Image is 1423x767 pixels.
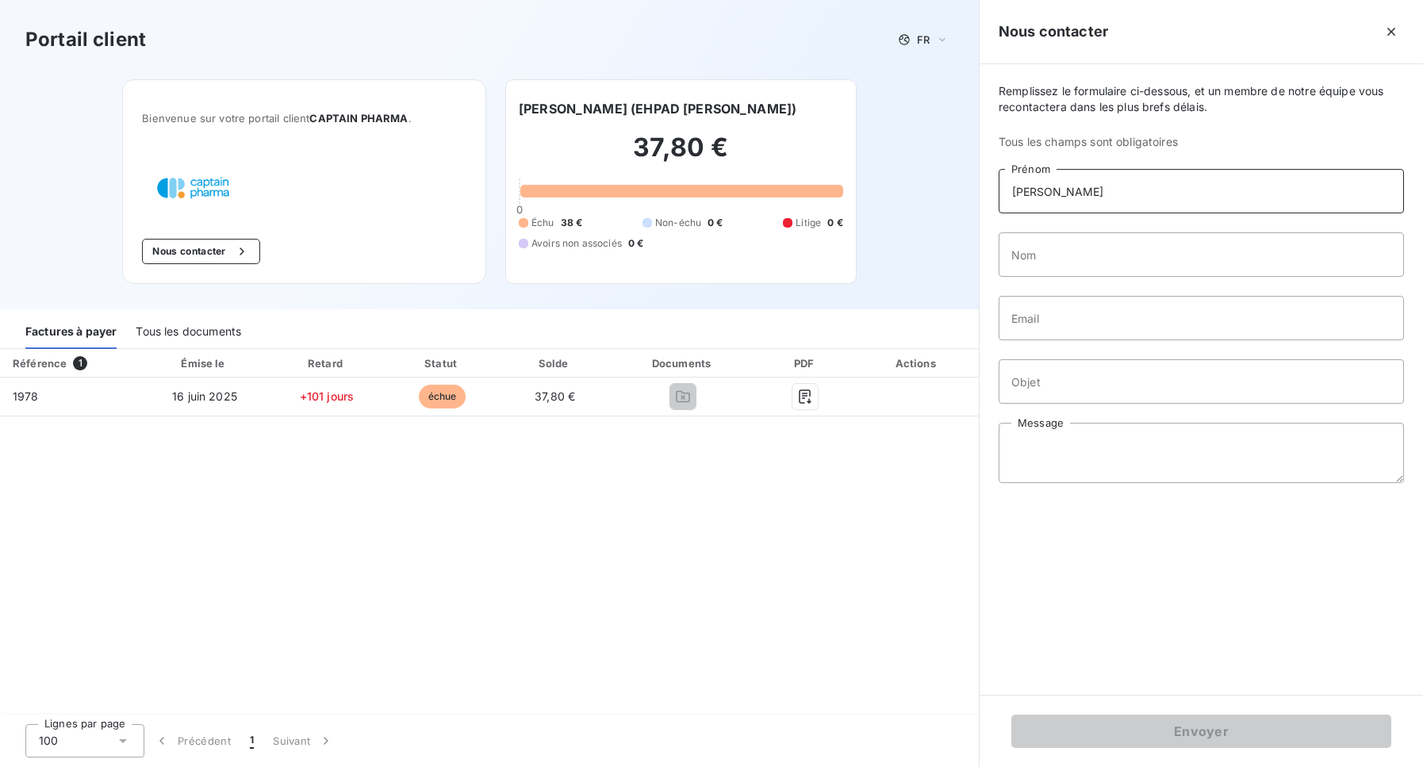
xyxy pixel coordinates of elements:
[999,359,1404,404] input: placeholder
[917,33,930,46] span: FR
[136,316,241,349] div: Tous les documents
[250,733,254,749] span: 1
[628,236,643,251] span: 0 €
[519,132,843,179] h2: 37,80 €
[858,355,976,371] div: Actions
[502,355,607,371] div: Solde
[999,232,1404,277] input: placeholder
[999,169,1404,213] input: placeholder
[389,355,497,371] div: Statut
[999,134,1404,150] span: Tous les champs sont obligatoires
[142,163,244,213] img: Company logo
[240,724,263,757] button: 1
[655,216,701,230] span: Non-échu
[999,83,1404,115] span: Remplissez le formulaire ci-dessous, et un membre de notre équipe vous recontactera dans les plus...
[271,355,382,371] div: Retard
[39,733,58,749] span: 100
[73,356,87,370] span: 1
[999,296,1404,340] input: placeholder
[827,216,842,230] span: 0 €
[13,357,67,370] div: Référence
[531,216,554,230] span: Échu
[519,99,796,118] h6: [PERSON_NAME] (EHPAD [PERSON_NAME])
[758,355,852,371] div: PDF
[300,389,355,403] span: +101 jours
[263,724,343,757] button: Suivant
[531,236,622,251] span: Avoirs non associés
[535,389,575,403] span: 37,80 €
[1011,715,1391,748] button: Envoyer
[561,216,583,230] span: 38 €
[708,216,723,230] span: 0 €
[172,389,237,403] span: 16 juin 2025
[516,203,523,216] span: 0
[144,724,240,757] button: Précédent
[142,239,259,264] button: Nous contacter
[309,112,408,125] span: CAPTAIN PHARMA
[796,216,821,230] span: Litige
[13,389,39,403] span: 1978
[614,355,752,371] div: Documents
[142,112,466,125] span: Bienvenue sur votre portail client .
[25,25,146,54] h3: Portail client
[144,355,265,371] div: Émise le
[419,385,466,408] span: échue
[999,21,1108,43] h5: Nous contacter
[25,316,117,349] div: Factures à payer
